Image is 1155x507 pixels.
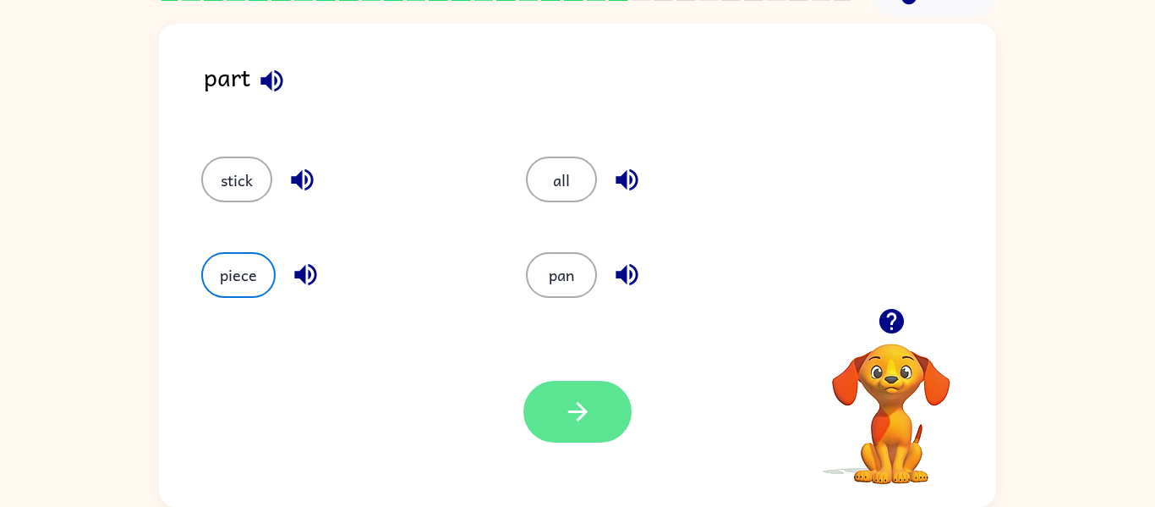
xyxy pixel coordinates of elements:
[204,58,996,123] div: part
[526,252,597,298] button: pan
[526,157,597,202] button: all
[201,252,276,298] button: piece
[201,157,272,202] button: stick
[807,317,976,487] video: Your browser must support playing .mp4 files to use Literably. Please try using another browser.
